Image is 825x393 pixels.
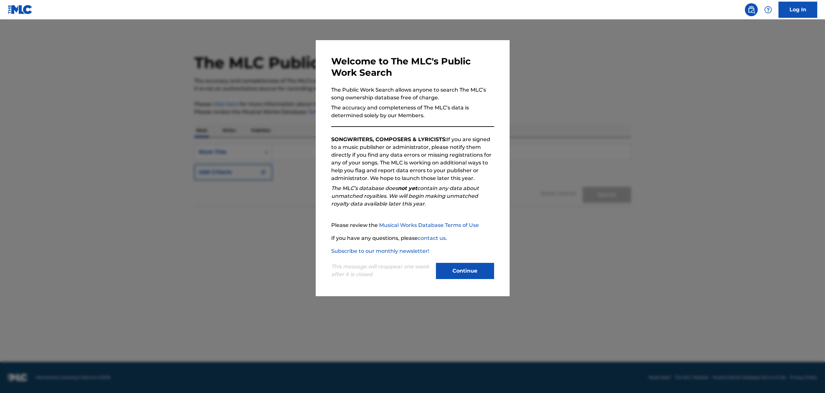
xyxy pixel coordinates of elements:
[793,362,825,393] iframe: Chat Widget
[331,248,429,254] a: Subscribe to our monthly newsletter!
[331,263,432,278] p: This message will reappear one week after it is closed.
[8,5,33,14] img: MLC Logo
[762,3,775,16] div: Help
[331,104,494,119] p: The accuracy and completeness of The MLC’s data is determined solely by our Members.
[436,263,494,279] button: Continue
[331,221,494,229] p: Please review the
[764,6,772,14] img: help
[398,185,417,191] strong: not yet
[331,136,494,182] p: If you are signed to a music publisher or administrator, please notify them directly if you find ...
[331,234,494,242] p: If you have any questions, please .
[418,235,446,241] a: contact us
[331,136,447,142] strong: SONGWRITERS, COMPOSERS & LYRICISTS:
[331,56,494,78] h3: Welcome to The MLC's Public Work Search
[745,3,758,16] a: Public Search
[778,2,817,18] a: Log In
[331,86,494,102] p: The Public Work Search allows anyone to search The MLC’s song ownership database free of charge.
[331,185,479,207] em: The MLC’s database does contain any data about unmatched royalties. We will begin making unmatche...
[379,222,479,228] a: Musical Works Database Terms of Use
[747,6,755,14] img: search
